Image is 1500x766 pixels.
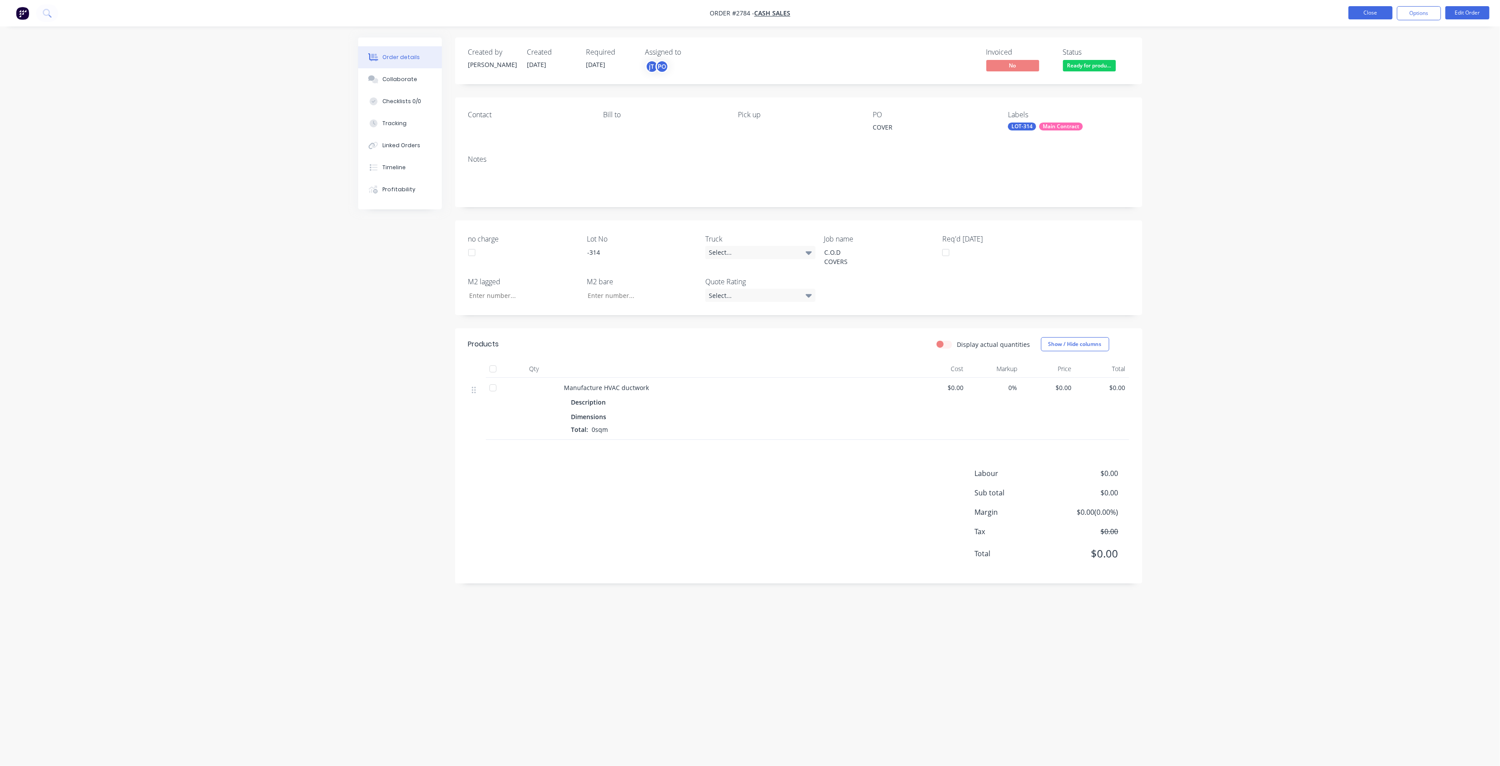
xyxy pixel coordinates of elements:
div: Select... [705,246,815,259]
button: Options [1397,6,1441,20]
div: Created by [468,48,517,56]
div: jT [645,60,659,73]
label: M2 lagged [468,276,578,287]
div: Created [527,48,576,56]
input: Enter number... [580,289,696,302]
span: $0.00 [1025,383,1072,392]
span: $0.00 [1078,383,1126,392]
span: Dimensions [571,412,607,421]
div: Products [468,339,499,350]
span: Sub total [975,487,1053,498]
div: Linked Orders [382,141,420,149]
span: Manufacture HVAC ductwork [564,383,649,392]
div: PO [873,111,994,119]
span: Tax [975,526,1053,537]
button: Timeline [358,156,442,178]
span: $0.00 [1053,468,1118,479]
span: $0.00 [1053,546,1118,561]
button: Collaborate [358,68,442,90]
label: Quote Rating [705,276,815,287]
div: Qty [508,360,561,378]
span: $0.00 [917,383,964,392]
label: Lot No [587,234,697,244]
div: Cost [913,360,967,378]
div: Required [586,48,635,56]
div: -314 [580,246,690,259]
div: Total [1075,360,1129,378]
label: Truck [705,234,815,244]
div: C.O.D COVERS [818,246,928,268]
div: PO [656,60,669,73]
div: Main Contract [1039,123,1083,130]
div: [PERSON_NAME] [468,60,517,69]
span: 0sqm [589,425,612,434]
span: Total: [571,425,589,434]
span: Ready for produ... [1063,60,1116,71]
div: Collaborate [382,75,417,83]
button: Show / Hide columns [1041,337,1109,351]
div: Bill to [603,111,724,119]
span: Total [975,548,1053,559]
input: Enter number... [462,289,578,302]
div: Timeline [382,164,406,171]
a: Cash Sales [754,9,790,18]
div: Profitability [382,186,415,193]
div: Description [571,396,610,409]
button: Profitability [358,178,442,201]
div: Tracking [382,119,407,127]
div: Order details [382,53,420,61]
div: Notes [468,155,1129,164]
div: Contact [468,111,589,119]
div: Pick up [738,111,859,119]
div: Select... [705,289,815,302]
div: COVER [873,123,983,135]
div: Assigned to [645,48,733,56]
label: Req'd [DATE] [942,234,1052,244]
div: Invoiced [986,48,1052,56]
button: jTPO [645,60,669,73]
span: Labour [975,468,1053,479]
div: Price [1021,360,1075,378]
button: Checklists 0/0 [358,90,442,112]
span: [DATE] [586,60,606,69]
button: Linked Orders [358,134,442,156]
span: $0.00 [1053,487,1118,498]
label: M2 bare [587,276,697,287]
div: LOT-314 [1008,123,1036,130]
button: Tracking [358,112,442,134]
label: Job name [824,234,934,244]
div: Status [1063,48,1129,56]
div: Labels [1008,111,1129,119]
div: Checklists 0/0 [382,97,421,105]
span: Order #2784 - [710,9,754,18]
span: $0.00 [1053,526,1118,537]
button: Close [1348,6,1393,19]
button: Ready for produ... [1063,60,1116,73]
label: no charge [468,234,578,244]
span: 0% [970,383,1018,392]
button: Order details [358,46,442,68]
img: Factory [16,7,29,20]
span: No [986,60,1039,71]
span: $0.00 ( 0.00 %) [1053,507,1118,517]
span: Margin [975,507,1053,517]
span: [DATE] [527,60,547,69]
label: Display actual quantities [957,340,1030,349]
button: Edit Order [1445,6,1489,19]
div: Markup [967,360,1021,378]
